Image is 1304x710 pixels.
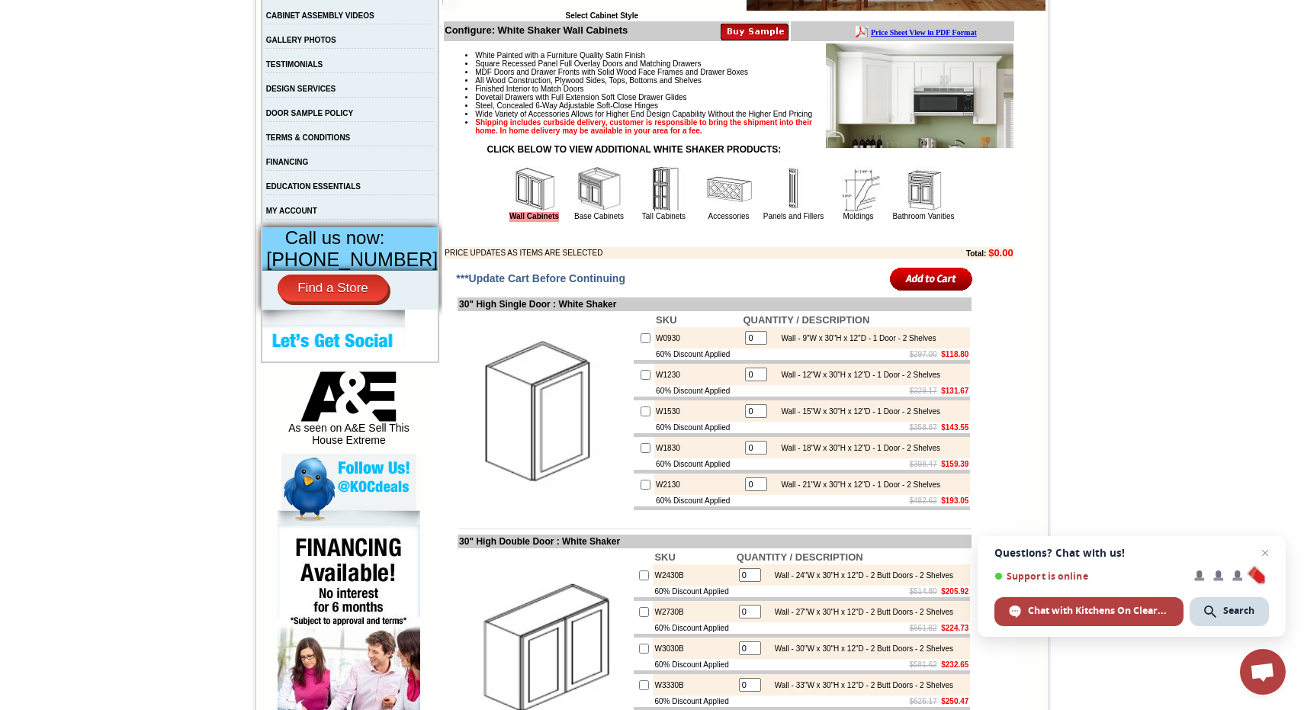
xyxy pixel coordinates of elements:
a: Panels and Fillers [763,212,824,220]
li: White Painted with a Furniture Quality Satin Finish [475,51,1013,59]
s: $581.62 [910,660,937,669]
li: All Wood Construction, Plywood Sides, Tops, Bottoms and Shelves [475,76,1013,85]
img: Bathroom Vanities [901,166,946,212]
td: [PERSON_NAME] White Shaker [131,69,178,86]
b: $131.67 [941,387,968,395]
span: Questions? Chat with us! [994,547,1269,559]
div: Wall - 30"W x 30"H x 12"D - 2 Butt Doors - 2 Shelves [767,644,953,653]
div: Wall - 9"W x 30"H x 12"D - 1 Door - 2 Shelves [773,334,936,342]
span: Chat with Kitchens On Clearance [1028,604,1169,618]
b: $118.80 [941,350,968,358]
div: Wall - 21"W x 30"H x 12"D - 1 Door - 2 Shelves [773,480,940,489]
b: $232.65 [941,660,968,669]
td: 60% Discount Applied [653,622,734,634]
img: 30'' High Single Door [459,326,631,497]
b: QUANTITY / DESCRIPTION [737,551,863,563]
td: W2130 [654,474,741,495]
b: Total: [966,249,986,258]
a: TESTIMONIALS [266,60,323,69]
td: 60% Discount Applied [654,349,741,360]
td: W1230 [654,364,741,385]
b: $250.47 [941,697,968,705]
b: Price Sheet View in PDF Format [18,6,124,14]
s: $482.62 [910,496,937,505]
a: Base Cabinets [574,212,624,220]
a: Wall Cabinets [509,212,559,222]
div: Wall - 24"W x 30"H x 12"D - 2 Butt Doors - 2 Shelves [767,571,953,580]
td: W2430B [653,564,734,586]
td: 60% Discount Applied [654,385,741,397]
div: Wall - 18"W x 30"H x 12"D - 1 Door - 2 Shelves [773,444,940,452]
img: Moldings [836,166,882,212]
td: 60% Discount Applied [654,458,741,470]
s: $561.82 [910,624,937,632]
input: Add to Cart [890,266,973,291]
a: MY ACCOUNT [266,207,317,215]
a: Accessories [708,212,750,220]
td: Bellmonte Maple [262,69,300,85]
td: PRICE UPDATES AS ITEMS ARE SELECTED [445,247,882,259]
td: 60% Discount Applied [654,422,741,433]
a: Price Sheet View in PDF Format [18,2,124,15]
a: Bathroom Vanities [893,212,955,220]
img: Panels and Fillers [771,166,817,212]
b: $224.73 [941,624,968,632]
td: W3030B [653,638,734,659]
div: Chat with Kitchens On Clearance [994,597,1184,626]
li: Dovetail Drawers with Full Extension Soft Close Drawer Glides [475,93,1013,101]
td: 60% Discount Applied [653,659,734,670]
s: $514.80 [910,587,937,596]
span: Close chat [1256,544,1274,562]
strong: Shipping includes curbside delivery, customer is responsible to bring the shipment into their hom... [475,118,812,135]
td: W3330B [653,674,734,696]
b: SKU [654,551,675,563]
td: 60% Discount Applied [654,495,741,506]
a: Find a Store [278,275,388,302]
s: $626.17 [910,697,937,705]
div: Search [1190,597,1269,626]
b: QUANTITY / DESCRIPTION [743,314,869,326]
strong: CLICK BELOW TO VIEW ADDITIONAL WHITE SHAKER PRODUCTS: [487,144,782,155]
b: $0.00 [988,247,1013,259]
td: 30" High Single Door : White Shaker [458,297,972,311]
a: EDUCATION ESSENTIALS [266,182,361,191]
a: GALLERY PHOTOS [266,36,336,44]
b: $193.05 [941,496,968,505]
s: $329.17 [910,387,937,395]
s: $398.47 [910,460,937,468]
a: DESIGN SERVICES [266,85,336,93]
td: 60% Discount Applied [653,696,734,707]
td: [PERSON_NAME] Yellow Walnut [82,69,129,86]
li: Square Recessed Panel Full Overlay Doors and Matching Drawers [475,59,1013,68]
b: Select Cabinet Style [565,11,638,20]
img: Base Cabinets [577,166,622,212]
td: Baycreek Gray [179,69,218,85]
div: Wall - 33"W x 30"H x 12"D - 2 Butt Doors - 2 Shelves [767,681,953,689]
li: Wide Variety of Accessories Allows for Higher End Design Capability Without the Higher End Pricing [475,110,1013,118]
span: Call us now: [285,227,385,248]
span: ***Update Cart Before Continuing [456,272,625,284]
img: Wall Cabinets [512,166,557,212]
td: Alabaster Shaker [41,69,80,85]
a: Tall Cabinets [642,212,686,220]
s: $358.87 [910,423,937,432]
td: Beachwood Oak Shaker [220,69,259,86]
td: 30" High Double Door : White Shaker [458,535,972,548]
a: Moldings [843,212,873,220]
li: Steel, Concealed 6-Way Adjustable Soft-Close Hinges [475,101,1013,110]
div: As seen on A&E Sell This House Extreme [281,371,416,454]
b: SKU [656,314,676,326]
td: 60% Discount Applied [653,586,734,597]
img: Tall Cabinets [641,166,687,212]
span: Search [1223,604,1254,618]
a: CABINET ASSEMBLY VIDEOS [266,11,374,20]
span: [PHONE_NUMBER] [266,249,438,270]
div: Open chat [1240,649,1286,695]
